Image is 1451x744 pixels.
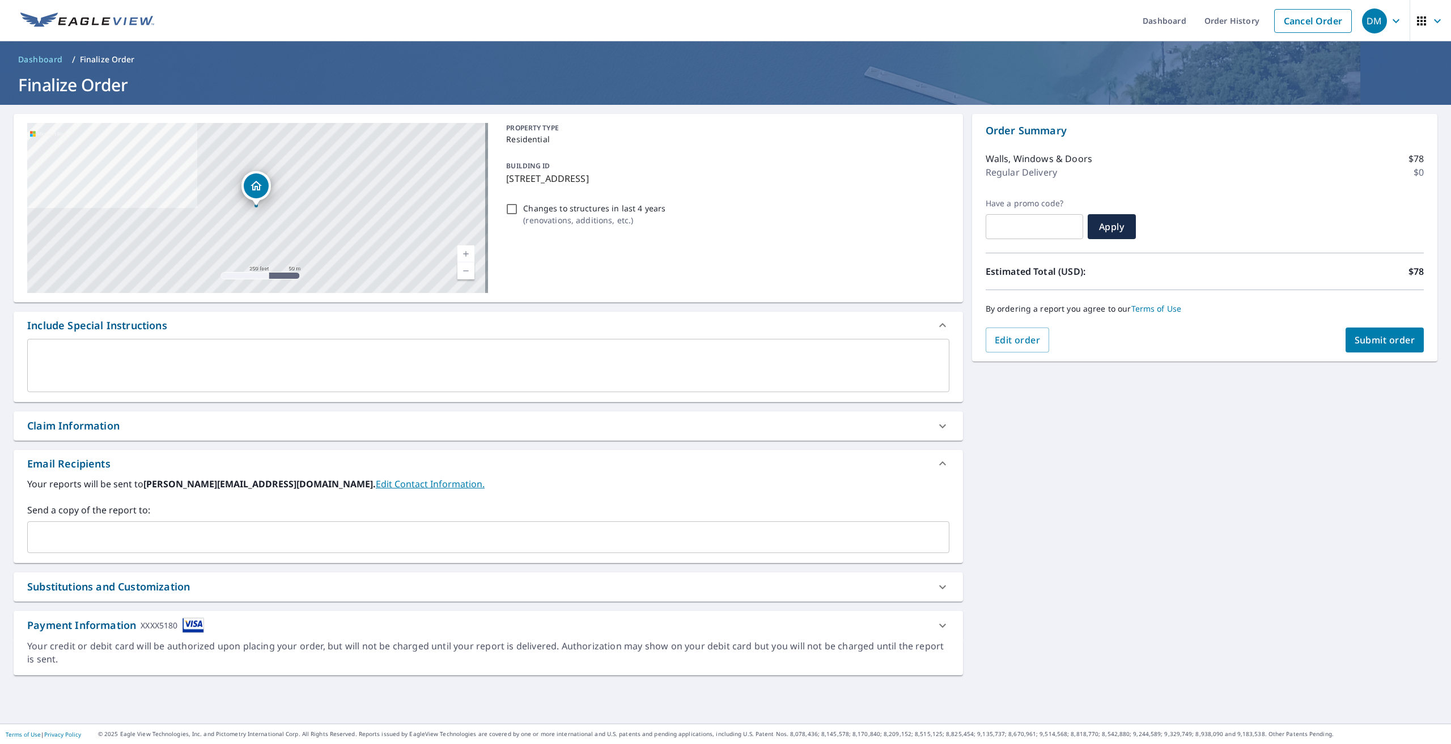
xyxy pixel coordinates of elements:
[986,152,1092,165] p: Walls, Windows & Doors
[27,618,204,633] div: Payment Information
[986,328,1050,352] button: Edit order
[1408,152,1424,165] p: $78
[1414,165,1424,179] p: $0
[986,123,1424,138] p: Order Summary
[241,171,271,206] div: Dropped pin, building 1, Residential property, 112 W Seneca Dr Newark, DE 19702
[141,618,177,633] div: XXXX5180
[14,50,67,69] a: Dashboard
[506,123,944,133] p: PROPERTY TYPE
[6,731,81,738] p: |
[986,198,1083,209] label: Have a promo code?
[1097,220,1127,233] span: Apply
[1274,9,1352,33] a: Cancel Order
[27,456,111,471] div: Email Recipients
[986,265,1205,278] p: Estimated Total (USD):
[143,478,376,490] b: [PERSON_NAME][EMAIL_ADDRESS][DOMAIN_NAME].
[457,262,474,279] a: Current Level 17, Zoom Out
[523,214,665,226] p: ( renovations, additions, etc. )
[20,12,154,29] img: EV Logo
[27,477,949,491] label: Your reports will be sent to
[1408,265,1424,278] p: $78
[986,304,1424,314] p: By ordering a report you agree to our
[376,478,485,490] a: EditContactInfo
[14,450,963,477] div: Email Recipients
[457,245,474,262] a: Current Level 17, Zoom In
[14,312,963,339] div: Include Special Instructions
[14,50,1437,69] nav: breadcrumb
[14,73,1437,96] h1: Finalize Order
[1088,214,1136,239] button: Apply
[27,640,949,666] div: Your credit or debit card will be authorized upon placing your order, but will not be charged unt...
[1346,328,1424,352] button: Submit order
[6,730,41,738] a: Terms of Use
[27,579,190,594] div: Substitutions and Customization
[986,165,1057,179] p: Regular Delivery
[44,730,81,738] a: Privacy Policy
[523,202,665,214] p: Changes to structures in last 4 years
[1131,303,1182,314] a: Terms of Use
[1355,334,1415,346] span: Submit order
[14,572,963,601] div: Substitutions and Customization
[27,418,120,433] div: Claim Information
[27,318,167,333] div: Include Special Instructions
[80,54,135,65] p: Finalize Order
[995,334,1041,346] span: Edit order
[27,503,949,517] label: Send a copy of the report to:
[506,172,944,185] p: [STREET_ADDRESS]
[18,54,63,65] span: Dashboard
[14,411,963,440] div: Claim Information
[183,618,204,633] img: cardImage
[506,133,944,145] p: Residential
[1362,8,1387,33] div: DM
[14,611,963,640] div: Payment InformationXXXX5180cardImage
[506,161,550,171] p: BUILDING ID
[98,730,1445,738] p: © 2025 Eagle View Technologies, Inc. and Pictometry International Corp. All Rights Reserved. Repo...
[72,53,75,66] li: /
